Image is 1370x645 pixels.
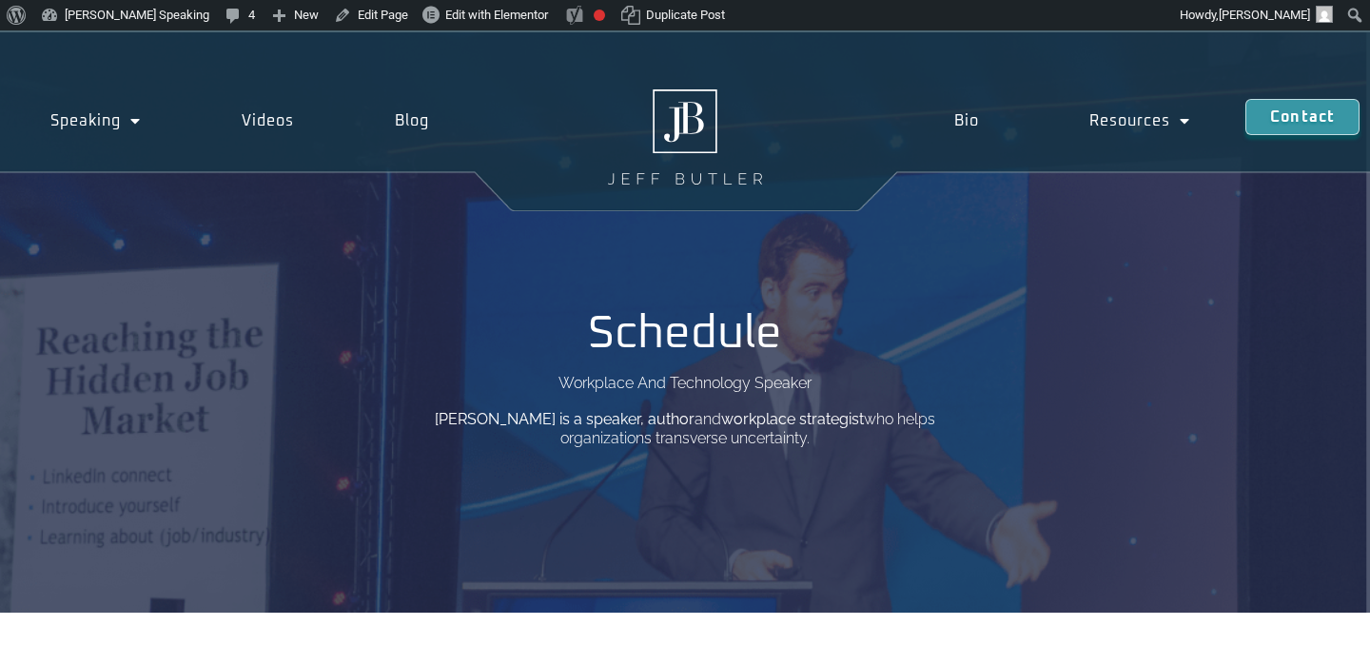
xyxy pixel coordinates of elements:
[900,99,1035,143] a: Bio
[1034,99,1245,143] a: Resources
[900,99,1245,143] nav: Menu
[721,410,864,428] b: workplace strategist
[1245,99,1360,135] a: Contact
[191,99,344,143] a: Videos
[588,311,782,357] h1: Schedule
[414,410,956,448] p: and who helps organizations transverse uncertainty.
[435,410,695,428] b: [PERSON_NAME] is a speaker, author
[445,8,548,22] span: Edit with Elementor
[558,376,812,391] p: Workplace And Technology Speaker
[344,99,479,143] a: Blog
[594,10,605,21] div: Needs improvement
[1270,109,1335,125] span: Contact
[1219,8,1310,22] span: [PERSON_NAME]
